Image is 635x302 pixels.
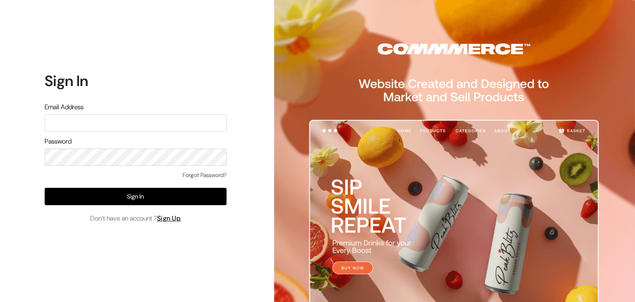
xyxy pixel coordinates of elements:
[45,72,227,90] h1: Sign In
[183,171,227,180] a: Forgot Password?
[45,188,227,205] button: Sign In
[45,102,84,112] label: Email Address
[157,214,181,223] a: Sign Up
[90,213,181,223] span: Don’t have an account ?
[45,137,72,146] label: Password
